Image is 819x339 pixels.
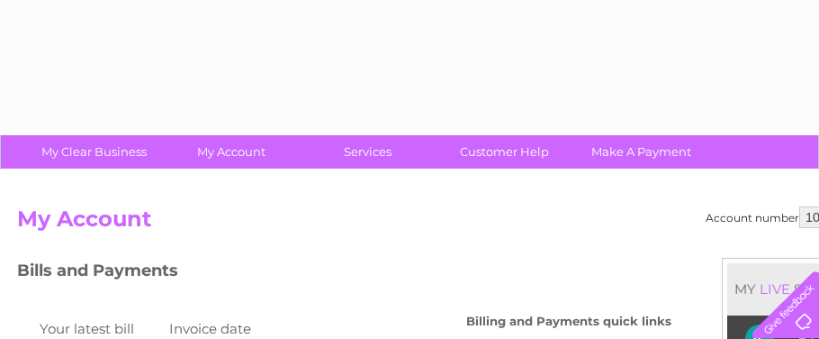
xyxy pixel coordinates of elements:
[293,135,442,169] a: Services
[567,135,715,169] a: Make A Payment
[430,135,579,169] a: Customer Help
[17,258,671,289] h3: Bills and Payments
[20,135,168,169] a: My Clear Business
[157,135,305,169] a: My Account
[466,315,671,328] h4: Billing and Payments quick links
